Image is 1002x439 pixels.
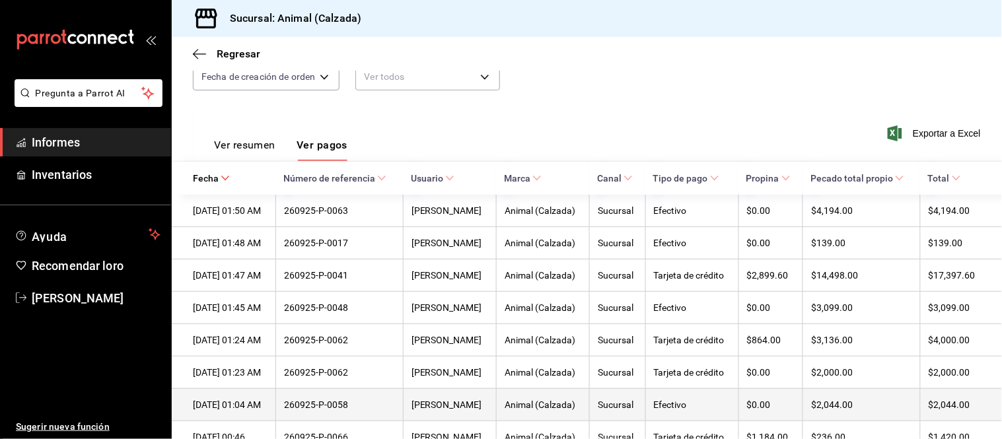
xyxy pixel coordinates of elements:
font: Sucursal [598,205,633,216]
font: Efectivo [654,302,687,313]
font: Sucursal: Animal (Calzada) [230,12,361,24]
font: $0.00 [747,302,771,313]
font: [PERSON_NAME] [412,238,482,248]
font: $4,194.00 [929,205,970,216]
font: Ver todos [364,71,404,82]
font: Animal (Calzada) [505,302,575,313]
font: Exportar a Excel [913,128,981,139]
font: [PERSON_NAME] [412,367,482,378]
font: $0.00 [747,205,771,216]
font: [DATE] 01:47 AM [193,270,261,281]
font: $3,136.00 [811,335,853,345]
font: [DATE] 01:45 AM [193,302,261,313]
font: $4,000.00 [929,335,970,345]
font: Tipo de pago [653,174,708,184]
font: Efectivo [654,399,687,410]
font: [DATE] 01:48 AM [193,238,261,248]
font: Sugerir nueva función [16,421,110,432]
font: Ver pagos [297,139,347,151]
font: $0.00 [747,367,771,378]
font: $0.00 [747,238,771,248]
font: 260925-P-0048 [284,302,348,313]
font: Sucursal [598,238,633,248]
font: Sucursal [598,335,633,345]
font: Recomendar loro [32,259,124,273]
font: [PERSON_NAME] [412,302,482,313]
font: 260925-P-0062 [284,367,348,378]
button: Exportar a Excel [890,125,981,141]
font: Sucursal [598,270,633,281]
font: [PERSON_NAME] [412,335,482,345]
font: $2,000.00 [811,367,853,378]
font: Animal (Calzada) [505,335,575,345]
font: [DATE] 01:04 AM [193,399,261,410]
span: Fecha [193,172,230,184]
font: $139.00 [929,238,963,248]
font: Animal (Calzada) [505,238,575,248]
span: Tipo de pago [653,172,719,184]
font: $0.00 [747,399,771,410]
font: $2,044.00 [811,399,853,410]
font: $3,099.00 [929,302,970,313]
font: Regresar [217,48,260,60]
font: $17,397.60 [929,270,976,281]
font: $2,899.60 [747,270,789,281]
font: Informes [32,135,80,149]
font: [DATE] 01:50 AM [193,205,261,216]
font: 260925-P-0062 [284,335,348,345]
font: Marca [504,174,530,184]
font: $4,194.00 [811,205,853,216]
font: $14,498.00 [811,270,858,281]
font: 260925-P-0017 [284,238,348,248]
font: 260925-P-0041 [284,270,348,281]
button: Pregunta a Parrot AI [15,79,162,107]
a: Pregunta a Parrot AI [9,96,162,110]
span: Número de referencia [283,172,386,184]
span: Total [928,172,961,184]
font: Propina [746,174,779,184]
font: [DATE] 01:23 AM [193,367,261,378]
span: Pecado total propio [810,172,904,184]
font: $139.00 [811,238,845,248]
font: Tarjeta de crédito [654,335,725,345]
font: Efectivo [654,238,687,248]
span: Usuario [411,172,454,184]
font: [PERSON_NAME] [412,270,482,281]
font: Efectivo [654,205,687,216]
font: $3,099.00 [811,302,853,313]
font: Ver resumen [214,139,275,151]
font: [DATE] 01:24 AM [193,335,261,345]
font: Número de referencia [283,174,375,184]
font: Pregunta a Parrot AI [36,88,125,98]
font: Animal (Calzada) [505,367,575,378]
font: Fecha [193,174,219,184]
font: Fecha de creación de orden [201,71,315,82]
font: Animal (Calzada) [505,399,575,410]
font: $864.00 [747,335,781,345]
font: 260925-P-0063 [284,205,348,216]
font: $2,000.00 [929,367,970,378]
font: $2,044.00 [929,399,970,410]
span: Canal [597,172,633,184]
font: [PERSON_NAME] [32,291,124,305]
font: Tarjeta de crédito [654,367,725,378]
font: Pecado total propio [810,174,893,184]
font: Sucursal [598,367,633,378]
font: Ayuda [32,230,67,244]
font: Canal [597,174,622,184]
font: 260925-P-0058 [284,399,348,410]
font: [PERSON_NAME] [412,399,482,410]
font: Usuario [411,174,443,184]
font: Animal (Calzada) [505,270,575,281]
font: Tarjeta de crédito [654,270,725,281]
font: Sucursal [598,302,633,313]
font: [PERSON_NAME] [412,205,482,216]
font: Sucursal [598,399,633,410]
font: Total [928,174,950,184]
button: Regresar [193,48,260,60]
font: Inventarios [32,168,92,182]
span: Marca [504,172,542,184]
font: Animal (Calzada) [505,205,575,216]
span: Propina [746,172,791,184]
div: pestañas de navegación [214,138,347,161]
